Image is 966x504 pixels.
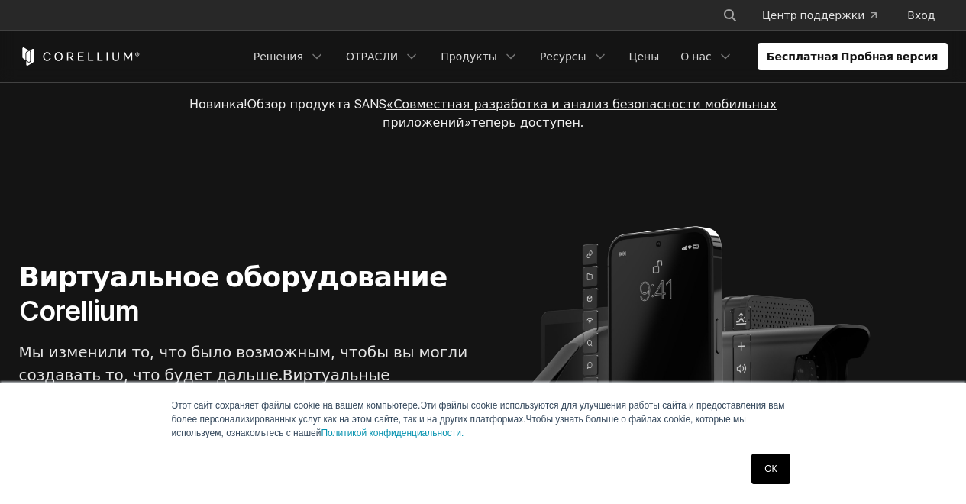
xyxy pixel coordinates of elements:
div: Навигационное меню [244,43,948,70]
ya-tr-span: Ресурсы [540,49,586,64]
ya-tr-span: О нас [680,49,711,64]
ya-tr-span: Мы изменили то, что было возможным, чтобы вы могли создавать то, что будет дальше. [19,343,468,384]
ya-tr-span: Новинка! [189,96,247,111]
ya-tr-span: Бесплатная Пробная версия [767,49,939,64]
ya-tr-span: Продукты [441,49,497,64]
ya-tr-span: Вход [907,8,935,23]
a: Дом Кореллиума [19,47,141,66]
ya-tr-span: Виртуальное оборудование Corellium [19,260,447,328]
a: Политикой конфиденциальности. [321,428,464,438]
ya-tr-span: Эти файлы cookie используются для улучшения работы сайта и предоставления вам более персонализиро... [172,400,785,425]
div: Навигационное меню [704,2,948,29]
a: «Совместная разработка и анализ безопасности мобильных приложений» [383,96,777,130]
ya-tr-span: Решения [254,49,303,64]
ya-tr-span: Цены [629,49,660,64]
ya-tr-span: теперь доступен. [471,115,583,130]
button: Поиск [716,2,744,29]
ya-tr-span: Обзор продукта SANS [247,96,386,111]
a: ОК [751,454,790,484]
ya-tr-span: ОК [764,464,777,474]
ya-tr-span: Этот сайт сохраняет файлы cookie на вашем компьютере. [172,400,421,411]
ya-tr-span: Центр поддержки [762,8,864,23]
ya-tr-span: ОТРАСЛИ [346,49,398,64]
